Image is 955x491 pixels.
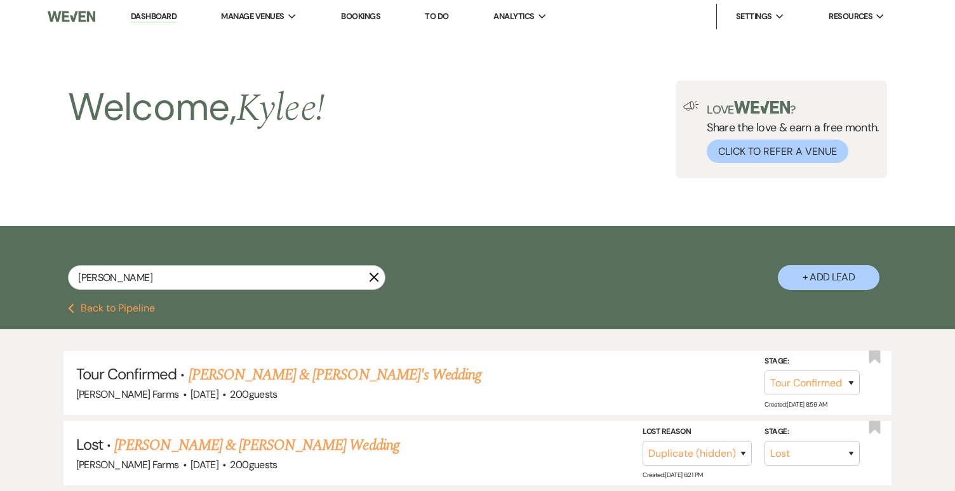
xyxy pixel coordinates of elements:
a: Bookings [341,11,380,22]
span: 200 guests [230,388,277,401]
a: To Do [425,11,448,22]
p: Love ? [707,101,879,115]
label: Stage: [765,354,860,368]
button: Click to Refer a Venue [707,140,848,163]
img: loud-speaker-illustration.svg [683,101,699,111]
img: weven-logo-green.svg [734,101,791,114]
span: Created: [DATE] 6:21 PM [643,471,702,479]
span: Analytics [493,10,534,23]
label: Lost Reason [643,425,752,439]
span: Kylee ! [236,79,324,138]
button: Back to Pipeline [68,303,155,313]
img: Weven Logo [48,3,95,30]
span: 200 guests [230,458,277,471]
a: [PERSON_NAME] & [PERSON_NAME] Wedding [114,434,399,457]
span: Settings [736,10,772,23]
a: [PERSON_NAME] & [PERSON_NAME]'s Wedding [189,363,482,386]
span: Lost [76,435,103,454]
span: Manage Venues [221,10,284,23]
span: [PERSON_NAME] Farms [76,388,179,401]
span: Tour Confirmed [76,364,177,384]
span: [DATE] [190,388,218,401]
div: Share the love & earn a free month. [699,101,879,163]
a: Dashboard [131,11,177,23]
span: Resources [829,10,872,23]
span: [PERSON_NAME] Farms [76,458,179,471]
label: Stage: [765,425,860,439]
h2: Welcome, [68,81,324,135]
button: + Add Lead [778,265,879,290]
input: Search by name, event date, email address or phone number [68,265,385,290]
span: [DATE] [190,458,218,471]
span: Created: [DATE] 8:59 AM [765,400,827,409]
